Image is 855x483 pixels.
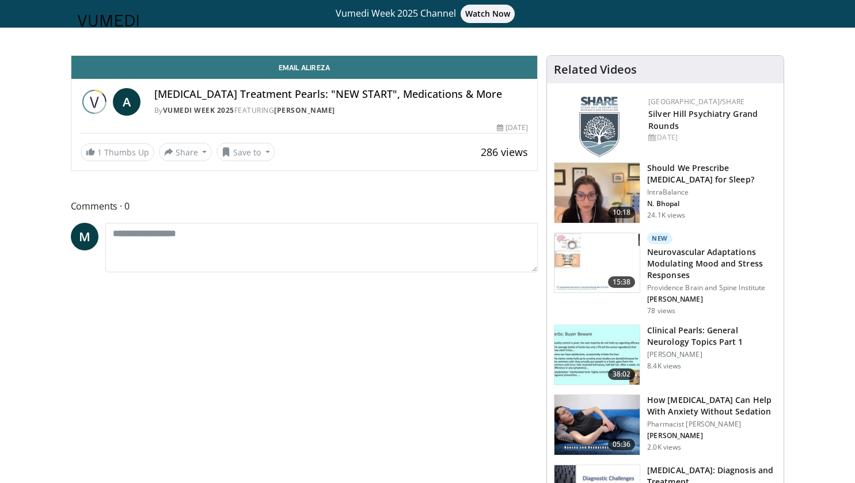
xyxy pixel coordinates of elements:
[481,145,528,159] span: 286 views
[554,233,640,293] img: 4562edde-ec7e-4758-8328-0659f7ef333d.150x105_q85_crop-smart_upscale.jpg
[608,276,636,288] span: 15:38
[608,207,636,218] span: 10:18
[647,283,777,292] p: Providence Brain and Spine Institute
[647,211,685,220] p: 24.1K views
[554,63,637,77] h4: Related Videos
[647,443,681,452] p: 2.0K views
[647,233,672,244] p: New
[71,199,538,214] span: Comments 0
[647,431,777,440] p: Michael Brown
[608,368,636,380] span: 38:02
[647,362,681,371] p: 8.4K views
[647,325,777,348] h3: Clinical Pearls: General Neurology Topics Part 1
[554,162,777,223] a: 10:18 Should We Prescribe [MEDICAL_DATA] for Sleep? IntraBalance N. Bhopal 24.1K views
[554,395,640,455] img: 7bfe4765-2bdb-4a7e-8d24-83e30517bd33.150x105_q85_crop-smart_upscale.jpg
[154,105,529,116] div: By FEATURING
[647,188,777,197] p: IntraBalance
[554,233,777,315] a: 15:38 New Neurovascular Adaptations Modulating Mood and Stress Responses Providence Brain and Spi...
[647,162,777,185] h3: Should We Prescribe [MEDICAL_DATA] for Sleep?
[71,56,538,79] a: Email Alireza
[648,132,774,143] div: [DATE]
[647,394,777,417] h3: How [MEDICAL_DATA] Can Help With Anxiety Without Sedation
[554,163,640,223] img: f7087805-6d6d-4f4e-b7c8-917543aa9d8d.150x105_q85_crop-smart_upscale.jpg
[579,97,620,157] img: f8aaeb6d-318f-4fcf-bd1d-54ce21f29e87.png.150x105_q85_autocrop_double_scale_upscale_version-0.2.png
[647,246,777,281] h3: Neurovascular Adaptations Modulating Mood and Stress Responses
[159,143,212,161] button: Share
[648,97,744,107] a: [GEOGRAPHIC_DATA]/SHARE
[647,306,675,315] p: 78 views
[274,105,335,115] a: [PERSON_NAME]
[113,88,140,116] a: A
[608,439,636,450] span: 05:36
[216,143,275,161] button: Save to
[648,108,758,131] a: Silver Hill Psychiatry Grand Rounds
[81,88,108,116] img: Vumedi Week 2025
[647,420,777,429] p: Pharmacist [PERSON_NAME]
[554,325,640,385] img: 91ec4e47-6cc3-4d45-a77d-be3eb23d61cb.150x105_q85_crop-smart_upscale.jpg
[97,147,102,158] span: 1
[154,88,529,101] h4: [MEDICAL_DATA] Treatment Pearls: "NEW START", Medications & More
[71,223,98,250] a: M
[81,143,154,161] a: 1 Thumbs Up
[163,105,234,115] a: Vumedi Week 2025
[647,295,777,304] p: Caroline Menard
[497,123,528,133] div: [DATE]
[78,15,139,26] img: VuMedi Logo
[647,199,777,208] p: Nishi Bhopal
[554,325,777,386] a: 38:02 Clinical Pearls: General Neurology Topics Part 1 [PERSON_NAME] 8.4K views
[647,350,777,359] p: [PERSON_NAME]
[554,394,777,455] a: 05:36 How [MEDICAL_DATA] Can Help With Anxiety Without Sedation Pharmacist [PERSON_NAME] [PERSON_...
